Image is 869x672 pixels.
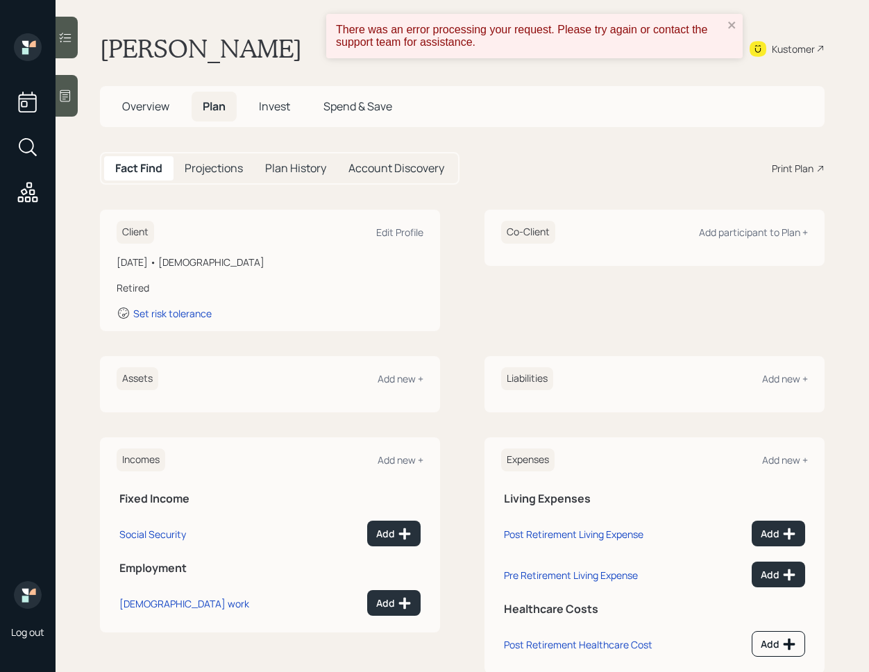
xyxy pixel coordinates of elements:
div: Add [376,596,412,610]
h5: Living Expenses [504,492,805,505]
button: Add [367,590,421,616]
div: Set risk tolerance [133,307,212,320]
div: Log out [11,625,44,639]
div: Add new + [762,372,808,385]
div: Add new + [378,453,423,467]
h6: Co-Client [501,221,555,244]
div: Add new + [762,453,808,467]
h5: Fact Find [115,162,162,175]
div: Add [761,637,796,651]
button: Add [752,521,805,546]
div: Kustomer [772,42,815,56]
h6: Expenses [501,448,555,471]
h6: Assets [117,367,158,390]
div: Post Retirement Living Expense [504,528,643,541]
div: There was an error processing your request. Please try again or contact the support team for assi... [336,24,723,49]
div: [DATE] • [DEMOGRAPHIC_DATA] [117,255,423,269]
div: Print Plan [772,161,813,176]
img: retirable_logo.png [14,581,42,609]
button: Add [752,631,805,657]
button: close [727,19,737,33]
div: [DEMOGRAPHIC_DATA] work [119,597,249,610]
div: Add new + [378,372,423,385]
h5: Employment [119,562,421,575]
div: Retired [117,280,423,295]
div: Add [376,527,412,541]
span: Plan [203,99,226,114]
h5: Projections [185,162,243,175]
div: Add [761,568,796,582]
div: Edit Profile [376,226,423,239]
h5: Fixed Income [119,492,421,505]
h1: [PERSON_NAME] [100,33,302,64]
span: Invest [259,99,290,114]
button: Add [367,521,421,546]
h5: Account Discovery [348,162,444,175]
div: Pre Retirement Living Expense [504,569,638,582]
h5: Healthcare Costs [504,603,805,616]
h6: Liabilities [501,367,553,390]
span: Overview [122,99,169,114]
h6: Client [117,221,154,244]
button: Add [752,562,805,587]
div: Post Retirement Healthcare Cost [504,638,652,651]
div: Social Security [119,528,186,541]
div: Add participant to Plan + [699,226,808,239]
h6: Incomes [117,448,165,471]
h5: Plan History [265,162,326,175]
span: Spend & Save [323,99,392,114]
div: Add [761,527,796,541]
